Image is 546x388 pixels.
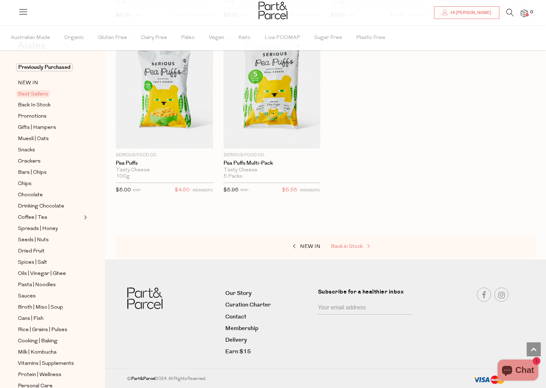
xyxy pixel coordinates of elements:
a: Pea Puffs [116,160,213,166]
small: RRP [133,189,141,192]
span: Vegan [209,26,224,50]
img: Part&Parcel [259,2,287,19]
a: Gifts | Hampers [18,123,82,132]
span: Bars | Chips [18,169,47,177]
span: Sugar Free [314,26,342,50]
span: Back in Stock [331,244,363,249]
span: Gluten Free [98,26,127,50]
a: Milk | Kombucha [18,348,82,357]
a: Contact [225,312,313,322]
span: Back In Stock [18,101,51,110]
span: Milk | Kombucha [18,348,56,357]
span: Keto [238,26,251,50]
a: Crackers [18,157,82,166]
a: Membership [225,324,313,333]
button: Expand/Collapse Coffee | Tea [82,213,87,222]
span: Previously Purchased [16,63,73,71]
a: 0 [521,9,528,17]
a: Oils | Vinegar | Ghee [18,269,82,278]
b: Part&Parcel [131,376,155,382]
a: Earn $15 [225,347,313,356]
input: Your email address [318,301,412,315]
a: Cooking | Baking [18,337,82,346]
a: Best Sellers [18,90,82,98]
span: Broth | Miso | Soup [18,303,63,312]
span: Dried Fruit [18,247,45,256]
span: Cooking | Baking [18,337,58,346]
span: $4.50 [175,186,190,195]
img: payment-methods.png [473,375,505,384]
a: Drinking Chocolate [18,202,82,211]
span: Coffee | Tea [18,213,47,222]
small: MEMBERS [300,189,320,192]
div: Tasty Cheese [224,167,321,173]
a: Bars | Chips [18,168,82,177]
a: Promotions [18,112,82,121]
a: Coffee | Tea [18,213,82,222]
span: Chocolate [18,191,43,199]
span: Paleo [181,26,195,50]
a: Spices | Salt [18,258,82,267]
span: $5.95 [224,188,239,193]
a: Dried Fruit [18,247,82,256]
inbox-online-store-chat: Shopify online store chat [495,360,540,382]
a: Snacks [18,146,82,154]
a: Previously Purchased [18,63,82,72]
span: Cans | Fish [18,315,44,323]
span: Spices | Salt [18,258,47,267]
a: Chocolate [18,191,82,199]
span: Organic [64,26,84,50]
span: Rice | Grains | Pulses [18,326,67,334]
a: Rice | Grains | Pulses [18,325,82,334]
a: Back in Stock [331,242,401,251]
span: Crackers [18,157,41,166]
a: Sauces [18,292,82,301]
img: Part&Parcel [127,288,162,309]
span: Low FODMAP [265,26,300,50]
a: Back In Stock [18,101,82,110]
small: MEMBERS [193,189,213,192]
a: Curation Charter [225,300,313,310]
span: NEW IN [300,244,320,249]
img: Pea Puffs [116,34,213,148]
span: Chips [18,180,32,188]
img: Pea Puffs Multi-Pack [224,34,321,148]
p: Serious Food Co. [116,152,213,158]
span: Vitamins | Supplements [18,360,74,368]
a: Chips [18,179,82,188]
a: Broth | Miso | Soup [18,303,82,312]
span: 100g [116,173,130,180]
a: Pea Puffs Multi-Pack [224,160,321,166]
a: Protein | Wellness [18,370,82,379]
a: Our Story [225,289,313,298]
a: NEW IN [18,79,82,87]
a: Pasta | Noodles [18,281,82,289]
span: Best Sellers [16,90,50,98]
span: Plastic Free [356,26,385,50]
a: Hi [PERSON_NAME] [434,6,499,19]
span: Snacks [18,146,35,154]
span: Gifts | Hampers [18,124,56,132]
a: Cans | Fish [18,314,82,323]
a: Delivery [225,335,313,345]
span: Oils | Vinegar | Ghee [18,270,66,278]
a: Muesli | Oats [18,134,82,143]
span: Protein | Wellness [18,371,61,379]
label: Subscribe for a healthier inbox [318,288,416,301]
small: RRP [240,189,248,192]
span: 5 Packs [224,173,242,180]
div: © 2024. All Rights Reserved. [127,375,423,382]
span: $5.00 [116,188,131,193]
span: Muesli | Oats [18,135,49,143]
span: Promotions [18,112,47,121]
a: Spreads | Honey [18,224,82,233]
span: Drinking Chocolate [18,202,64,211]
span: Seeds | Nuts [18,236,49,244]
span: $5.55 [282,186,297,195]
span: 0 [528,9,535,15]
a: NEW IN [250,242,320,251]
div: Tasty Cheese [116,167,213,173]
span: Spreads | Honey [18,225,58,233]
span: NEW IN [18,79,38,87]
span: Pasta | Noodles [18,281,56,289]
